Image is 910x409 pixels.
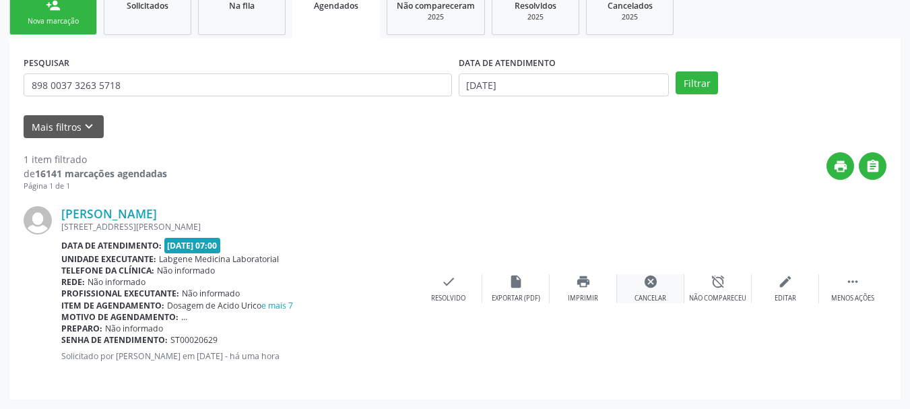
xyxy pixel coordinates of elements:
[24,166,167,181] div: de
[431,294,465,303] div: Resolvido
[711,274,725,289] i: alarm_off
[502,12,569,22] div: 2025
[61,300,164,311] b: Item de agendamento:
[61,221,415,232] div: [STREET_ADDRESS][PERSON_NAME]
[24,152,167,166] div: 1 item filtrado
[35,167,167,180] strong: 16141 marcações agendadas
[61,350,415,362] p: Solicitado por [PERSON_NAME] em [DATE] - há uma hora
[182,288,240,299] span: Não informado
[61,276,85,288] b: Rede:
[61,240,162,251] b: Data de atendimento:
[157,265,215,276] span: Não informado
[576,274,591,289] i: print
[596,12,663,22] div: 2025
[24,115,104,139] button: Mais filtroskeyboard_arrow_down
[509,274,523,289] i: insert_drive_file
[24,73,452,96] input: Nome, CNS
[20,16,87,26] div: Nova marcação
[778,274,793,289] i: edit
[24,181,167,192] div: Página 1 de 1
[459,73,670,96] input: Selecione um intervalo
[261,300,293,311] a: e mais 7
[689,294,746,303] div: Não compareceu
[845,274,860,289] i: 
[826,152,854,180] button: print
[61,311,178,323] b: Motivo de agendamento:
[676,71,718,94] button: Filtrar
[82,119,96,134] i: keyboard_arrow_down
[61,253,156,265] b: Unidade executante:
[61,323,102,334] b: Preparo:
[88,276,145,288] span: Não informado
[61,288,179,299] b: Profissional executante:
[635,294,666,303] div: Cancelar
[833,159,848,174] i: print
[459,53,556,73] label: DATA DE ATENDIMENTO
[105,323,163,334] span: Não informado
[441,274,456,289] i: check
[568,294,598,303] div: Imprimir
[167,300,293,311] span: Dosagem de Acido Urico
[24,206,52,234] img: img
[181,311,187,323] span: ...
[164,238,221,253] span: [DATE] 07:00
[61,334,168,346] b: Senha de atendimento:
[159,253,279,265] span: Labgene Medicina Laboratorial
[170,334,218,346] span: ST00020629
[643,274,658,289] i: cancel
[859,152,886,180] button: 
[61,265,154,276] b: Telefone da clínica:
[866,159,880,174] i: 
[397,12,475,22] div: 2025
[831,294,874,303] div: Menos ações
[492,294,540,303] div: Exportar (PDF)
[61,206,157,221] a: [PERSON_NAME]
[775,294,796,303] div: Editar
[24,53,69,73] label: PESQUISAR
